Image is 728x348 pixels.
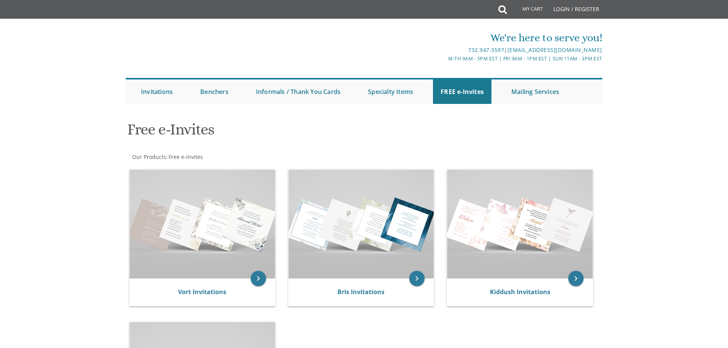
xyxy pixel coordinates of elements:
[126,153,364,161] div: :
[127,121,439,144] h1: Free e-Invites
[447,170,593,278] img: Kiddush Invitations
[506,1,548,20] a: My Cart
[251,271,266,286] a: keyboard_arrow_right
[433,79,491,104] a: FREE e-Invites
[248,79,348,104] a: Informals / Thank You Cards
[468,46,504,53] a: 732.947.3597
[193,79,236,104] a: Benchers
[337,288,384,296] a: Bris Invitations
[131,153,166,160] a: Our Products
[409,271,425,286] a: keyboard_arrow_right
[507,46,602,53] a: [EMAIL_ADDRESS][DOMAIN_NAME]
[360,79,421,104] a: Specialty Items
[504,79,567,104] a: Mailing Services
[289,170,434,278] img: Bris Invitations
[568,271,584,286] a: keyboard_arrow_right
[490,288,550,296] a: Kiddush Invitations
[285,45,602,55] div: |
[130,170,275,278] img: Vort Invitations
[178,288,226,296] a: Vort Invitations
[168,153,203,160] a: Free e-Invites
[285,30,602,45] div: We're here to serve you!
[133,79,180,104] a: Invitations
[285,55,602,63] div: M-Th 9am - 5pm EST | Fri 9am - 1pm EST | Sun 11am - 3pm EST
